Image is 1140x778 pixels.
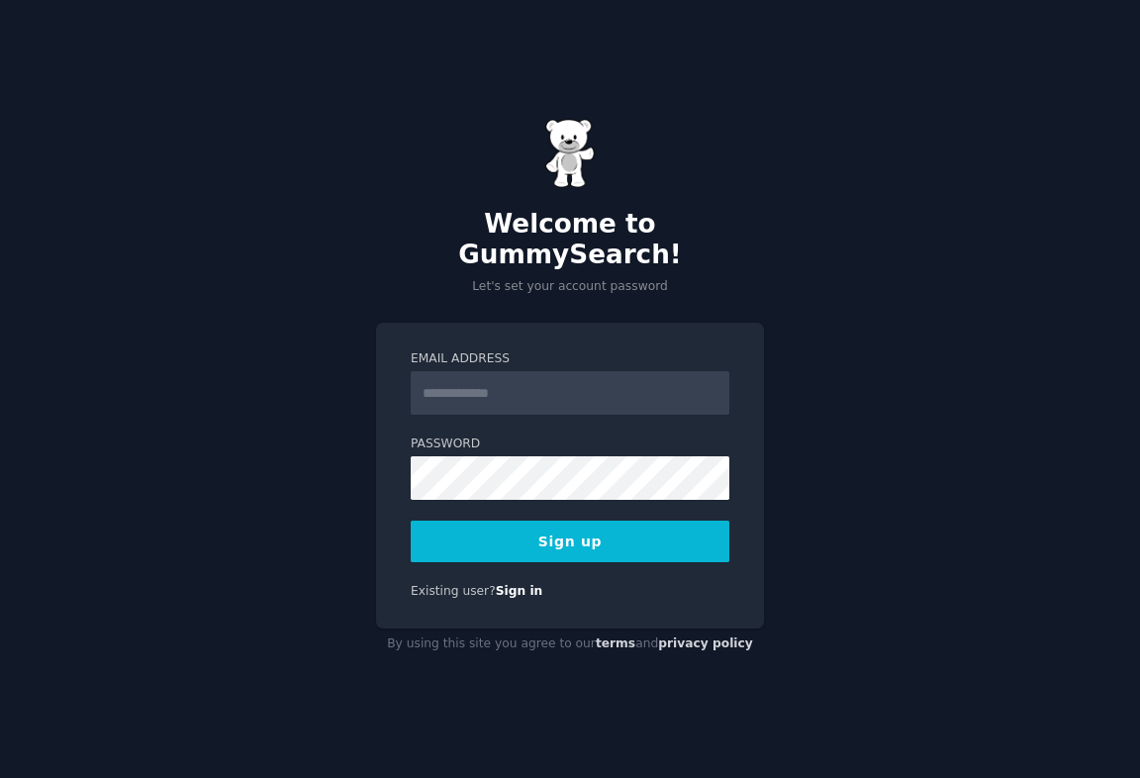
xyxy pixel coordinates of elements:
img: Gummy Bear [545,119,595,188]
a: privacy policy [658,636,753,650]
span: Existing user? [411,584,496,598]
p: Let's set your account password [376,278,764,296]
label: Password [411,436,729,453]
div: By using this site you agree to our and [376,629,764,660]
a: terms [596,636,635,650]
h2: Welcome to GummySearch! [376,209,764,271]
a: Sign in [496,584,543,598]
label: Email Address [411,350,729,368]
button: Sign up [411,521,729,562]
